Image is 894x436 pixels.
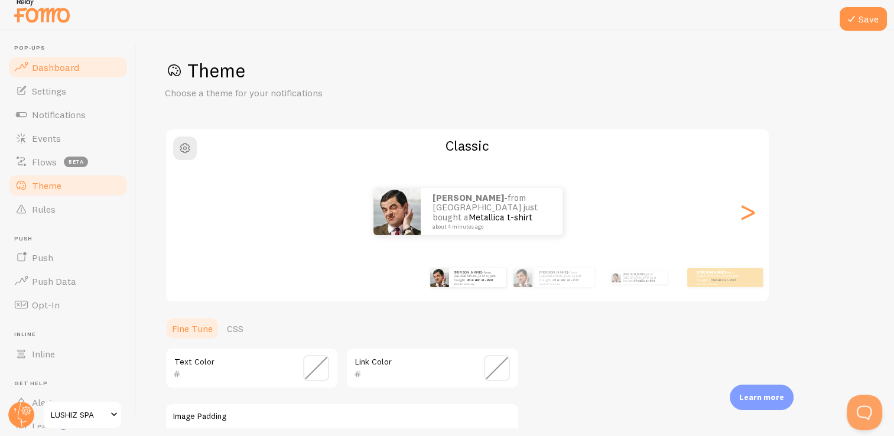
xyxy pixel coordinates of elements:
span: Pop-ups [14,44,129,52]
img: Fomo [430,268,449,287]
span: Inline [32,348,55,360]
p: from [GEOGRAPHIC_DATA] just bought a [454,270,501,285]
a: Notifications [7,103,129,126]
strong: [PERSON_NAME]- [697,270,727,275]
span: Dashboard [32,61,79,73]
img: Fomo [513,268,532,287]
span: Alerts [32,396,57,408]
a: Settings [7,79,129,103]
a: Inline [7,342,129,366]
span: Theme [32,180,61,191]
strong: [PERSON_NAME]- [433,192,508,203]
span: Push [32,252,53,263]
a: Metallica t-shirt [469,212,532,223]
small: about 4 minutes ago [539,282,588,285]
span: Flows [32,156,57,168]
div: Learn more [730,385,794,410]
span: LUSHIZ SPA [51,408,107,422]
span: Notifications [32,109,86,121]
h1: Theme [165,58,866,83]
span: Events [32,132,61,144]
img: Fomo [373,188,421,235]
a: Rules [7,197,129,221]
a: Metallica t-shirt [635,279,655,282]
span: Opt-In [32,299,60,311]
span: Settings [32,85,66,97]
label: Image Padding [173,411,511,422]
strong: [PERSON_NAME]- [454,270,484,275]
span: Push [14,235,129,243]
a: Fine Tune [165,317,220,340]
a: Alerts [7,391,129,414]
span: beta [64,157,88,167]
a: Dashboard [7,56,129,79]
p: from [GEOGRAPHIC_DATA] just bought a [433,193,551,230]
a: LUSHIZ SPA [43,401,122,429]
p: Learn more [739,392,784,403]
strong: [PERSON_NAME]- [539,270,570,275]
a: Push [7,246,129,269]
a: Push Data [7,269,129,293]
span: Rules [32,203,56,215]
a: Flows beta [7,150,129,174]
small: about 4 minutes ago [454,282,500,285]
a: Opt-In [7,293,129,317]
small: about 4 minutes ago [697,282,743,285]
div: Next slide [740,169,755,254]
strong: [PERSON_NAME]- [623,272,648,276]
span: Inline [14,331,129,339]
a: CSS [220,317,251,340]
p: Choose a theme for your notifications [165,86,448,100]
button: Save [840,7,887,31]
span: Get Help [14,380,129,388]
small: about 4 minutes ago [433,224,547,230]
a: Metallica t-shirt [711,278,736,282]
a: Events [7,126,129,150]
img: Fomo [611,273,620,282]
h2: Classic [166,136,769,155]
p: from [GEOGRAPHIC_DATA] just bought a [539,270,589,285]
a: Metallica t-shirt [554,278,579,282]
p: from [GEOGRAPHIC_DATA] just bought a [623,271,662,284]
a: Metallica t-shirt [468,278,493,282]
span: Push Data [32,275,76,287]
a: Theme [7,174,129,197]
iframe: Help Scout Beacon - Open [847,395,882,430]
p: from [GEOGRAPHIC_DATA] just bought a [697,270,744,285]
